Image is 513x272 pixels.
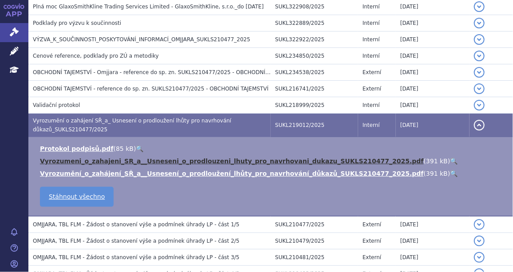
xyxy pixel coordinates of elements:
span: 391 kB [426,170,448,177]
td: SUKL216741/2025 [271,81,358,97]
td: [DATE] [396,32,470,48]
span: Externí [363,221,381,228]
span: OMJJARA, TBL FLM - Žádost o stanovení výše a podmínek úhrady LP - část 2/5 [33,238,240,244]
button: detail [474,67,485,78]
td: SUKL322922/2025 [271,32,358,48]
td: [DATE] [396,114,470,137]
span: 85 kB [116,145,134,152]
span: Externí [363,238,381,244]
span: Cenové reference, podklady pro ZÚ a metodiky [33,53,159,59]
span: Externí [363,69,381,75]
li: ( ) [40,144,504,153]
span: Externí [363,86,381,92]
td: SUKL234850/2025 [271,48,358,64]
button: detail [474,120,485,130]
td: [DATE] [396,249,470,266]
span: Interní [363,36,380,43]
td: [DATE] [396,64,470,81]
span: Vyrozumění o zahájení SŘ_a_ Usnesení o prodloužení lhůty pro navrhování důkazů_SUKLS210477/2025 [33,118,231,133]
button: detail [474,1,485,12]
span: Podklady pro výzvu k součinnosti [33,20,121,26]
td: [DATE] [396,81,470,97]
button: detail [474,18,485,28]
span: Validační protokol [33,102,80,108]
span: OMJJARA, TBL FLM - Žádost o stanovení výše a podmínek úhrady LP - část 3/5 [33,254,240,260]
span: Plná moc GlaxoSmithKline Trading Services Limited - GlaxoSmithKline, s.r.o._do 28.5.2026 [33,4,264,10]
td: SUKL210477/2025 [271,216,358,233]
span: Interní [363,102,380,108]
td: SUKL210481/2025 [271,249,358,266]
span: OBCHODNÍ TAJEMSTVÍ - reference do sp. zn. SUKLS210477/2025 - OBCHODNÍ TAJEMSTVÍ [33,86,268,92]
span: OMJJARA, TBL FLM - Žádost o stanovení výše a podmínek úhrady LP - část 1/5 [33,221,240,228]
button: detail [474,252,485,263]
a: Stáhnout všechno [40,187,114,207]
td: SUKL219012/2025 [271,114,358,137]
td: SUKL218999/2025 [271,97,358,114]
td: [DATE] [396,233,470,249]
td: SUKL210479/2025 [271,233,358,249]
a: 🔍 [136,145,143,152]
span: 391 kB [426,158,448,165]
span: Interní [363,122,380,128]
a: 🔍 [450,158,458,165]
a: Protokol podpisů.pdf [40,145,114,152]
a: 🔍 [450,170,458,177]
button: detail [474,51,485,61]
span: OBCHODNÍ TAJEMSTVÍ - Omjjara - reference do sp. zn. SUKLS210477/2025 - OBCHODNÍ TAJEMSTVÍ [33,69,295,75]
li: ( ) [40,157,504,166]
button: detail [474,83,485,94]
span: VÝZVA_K_SOUČINNOSTI_POSKYTOVÁNÍ_INFORMACÍ_OMJJARA_SUKLS210477_2025 [33,36,250,43]
li: ( ) [40,169,504,178]
td: [DATE] [396,15,470,32]
button: detail [474,219,485,230]
td: [DATE] [396,48,470,64]
td: [DATE] [396,216,470,233]
a: Vyrozumeni_o_zahajeni_SR_a__Usneseni_o_prodlouzeni_lhuty_pro_navrhovani_dukazu_SUKLS210477_2025.pdf [40,158,424,165]
a: Vyrozumění_o_zahájení_SŘ_a__Usnesení_o_prodloužení_lhůty_pro_navrhování_důkazů_SUKLS210477_2025.pdf [40,170,424,177]
button: detail [474,236,485,246]
span: Interní [363,20,380,26]
span: Interní [363,4,380,10]
td: SUKL322889/2025 [271,15,358,32]
td: SUKL234538/2025 [271,64,358,81]
span: Interní [363,53,380,59]
button: detail [474,34,485,45]
span: Externí [363,254,381,260]
td: [DATE] [396,97,470,114]
button: detail [474,100,485,110]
